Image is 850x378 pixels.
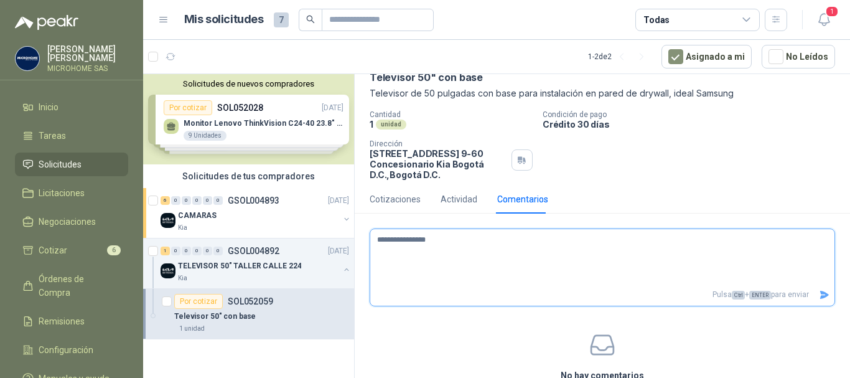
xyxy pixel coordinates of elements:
p: [DATE] [328,245,349,257]
div: Solicitudes de nuevos compradoresPor cotizarSOL052028[DATE] Monitor Lenovo ThinkVision C24-40 23.... [143,74,354,164]
span: 6 [107,245,121,255]
div: 6 [161,196,170,205]
span: Ctrl [732,291,745,300]
p: [DATE] [328,195,349,207]
div: Cotizaciones [370,192,421,206]
p: Dirección [370,139,507,148]
div: 0 [182,247,191,255]
img: Company Logo [16,47,39,70]
a: 6 0 0 0 0 0 GSOL004893[DATE] Company LogoCAMARASKia [161,193,352,233]
div: Comentarios [497,192,548,206]
a: Solicitudes [15,153,128,176]
p: Televisor 50" con base [370,71,483,84]
div: 0 [203,196,212,205]
div: Solicitudes de tus compradores [143,164,354,188]
span: search [306,15,315,24]
div: 0 [171,247,180,255]
div: 0 [192,196,202,205]
div: 1 - 2 de 2 [588,47,652,67]
p: Cantidad [370,110,533,119]
a: Por cotizarSOL052059Televisor 50" con base1 unidad [143,289,354,339]
div: 0 [192,247,202,255]
p: GSOL004893 [228,196,279,205]
img: Logo peakr [15,15,78,30]
a: Inicio [15,95,128,119]
div: 1 [161,247,170,255]
p: Condición de pago [543,110,845,119]
div: 0 [182,196,191,205]
span: Inicio [39,100,58,114]
span: Remisiones [39,314,85,328]
span: Configuración [39,343,93,357]
div: 0 [213,247,223,255]
span: Órdenes de Compra [39,272,116,300]
button: Enviar [814,284,834,306]
p: [STREET_ADDRESS] 9-60 Concesionario Kia Bogotá D.C. , Bogotá D.C. [370,148,507,180]
a: Remisiones [15,309,128,333]
span: 7 [274,12,289,27]
p: Crédito 30 días [543,119,845,130]
span: ENTER [749,291,771,300]
p: Pulsa + para enviar [370,284,814,306]
div: 1 unidad [174,324,210,334]
button: Solicitudes de nuevos compradores [148,79,349,88]
img: Company Logo [161,263,175,278]
p: Televisor de 50 pulgadas con base para instalación en pared de drywall, ideal Samsung [370,87,835,100]
a: 1 0 0 0 0 0 GSOL004892[DATE] Company LogoTELEVISOR 50" TALLER CALLE 224Kia [161,243,352,283]
p: Kia [178,223,187,233]
a: Licitaciones [15,181,128,205]
h1: Mis solicitudes [184,11,264,29]
button: 1 [813,9,835,31]
a: Cotizar6 [15,239,128,262]
p: [PERSON_NAME] [PERSON_NAME] [47,45,128,62]
a: Órdenes de Compra [15,267,128,305]
p: SOL052059 [228,297,273,306]
p: CAMARAS [178,210,217,222]
p: 1 [370,119,373,130]
p: GSOL004892 [228,247,279,255]
div: 0 [203,247,212,255]
span: Licitaciones [39,186,85,200]
div: Actividad [441,192,477,206]
button: No Leídos [762,45,835,69]
img: Company Logo [161,213,175,228]
button: Asignado a mi [661,45,752,69]
a: Configuración [15,338,128,362]
span: Solicitudes [39,158,82,171]
a: Tareas [15,124,128,148]
p: TELEVISOR 50" TALLER CALLE 224 [178,260,301,272]
div: Por cotizar [174,294,223,309]
p: Televisor 50" con base [174,311,256,323]
span: Tareas [39,129,66,143]
div: Todas [643,13,670,27]
span: Cotizar [39,243,67,257]
span: 1 [825,6,839,17]
div: unidad [376,120,406,130]
a: Negociaciones [15,210,128,234]
span: Negociaciones [39,215,96,229]
div: 0 [213,196,223,205]
p: Kia [178,273,187,283]
p: MICROHOME SAS [47,65,128,72]
div: 0 [171,196,180,205]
